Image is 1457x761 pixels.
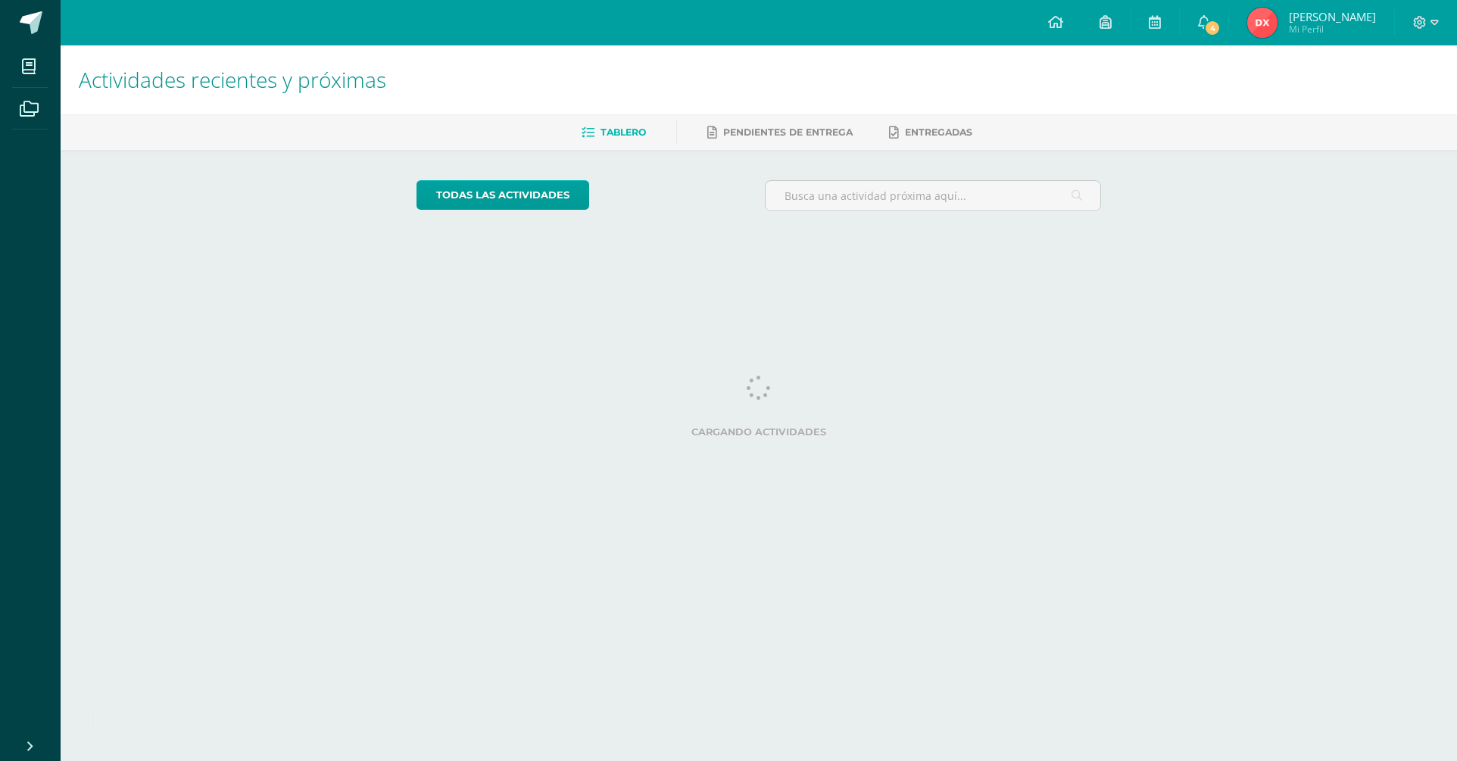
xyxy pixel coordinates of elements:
[601,126,646,138] span: Tablero
[1247,8,1278,38] img: 55ce7e76667b04fb4b74f4d3f5c54357.png
[707,120,853,145] a: Pendientes de entrega
[1289,23,1376,36] span: Mi Perfil
[905,126,972,138] span: Entregadas
[889,120,972,145] a: Entregadas
[1289,9,1376,24] span: [PERSON_NAME]
[766,181,1101,211] input: Busca una actividad próxima aquí...
[79,65,386,94] span: Actividades recientes y próximas
[417,180,589,210] a: todas las Actividades
[1204,20,1221,36] span: 4
[723,126,853,138] span: Pendientes de entrega
[582,120,646,145] a: Tablero
[417,426,1102,438] label: Cargando actividades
